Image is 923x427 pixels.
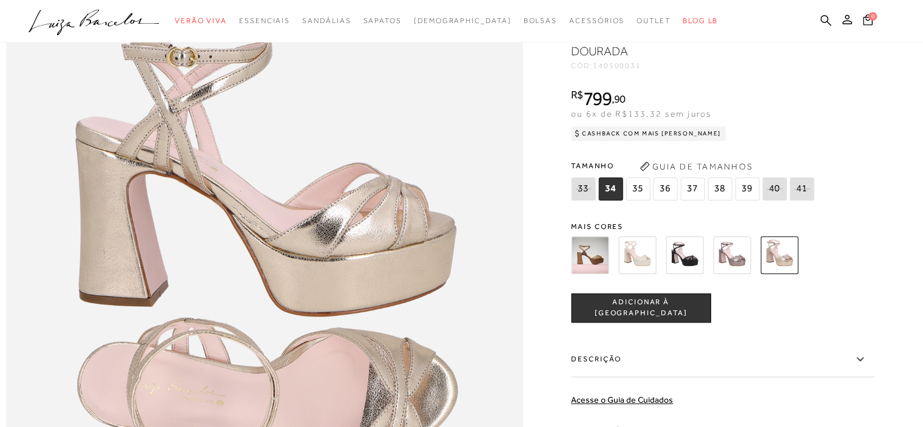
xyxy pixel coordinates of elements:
[571,26,799,60] h1: SANDÁLIA PLATAFORMA METALIZADA DOURADA
[789,177,814,200] span: 41
[239,16,290,25] span: Essenciais
[683,16,718,25] span: BLOG LB
[626,177,650,200] span: 35
[859,13,876,30] button: 0
[414,10,512,32] a: noSubCategoriesText
[571,157,817,175] span: Tamanho
[302,10,351,32] a: categoryNavScreenReaderText
[760,236,798,274] img: SANDÁLIA PLATAFORMA METALIZADA DOURADA
[363,10,401,32] a: categoryNavScreenReaderText
[239,10,290,32] a: categoryNavScreenReaderText
[571,395,673,405] a: Acesse o Guia de Cuidados
[614,92,626,105] span: 90
[571,62,814,69] div: CÓD:
[762,177,786,200] span: 40
[571,342,874,377] label: Descrição
[708,177,732,200] span: 38
[363,16,401,25] span: Sapatos
[612,94,626,104] i: ,
[302,16,351,25] span: Sandálias
[571,223,874,230] span: Mais cores
[175,16,227,25] span: Verão Viva
[571,89,583,100] i: R$
[637,16,671,25] span: Outlet
[680,177,705,200] span: 37
[523,16,557,25] span: Bolsas
[569,16,624,25] span: Acessórios
[868,12,877,21] span: 0
[598,177,623,200] span: 34
[414,16,512,25] span: [DEMOGRAPHIC_DATA]
[653,177,677,200] span: 36
[569,10,624,32] a: categoryNavScreenReaderText
[635,157,757,176] button: Guia de Tamanhos
[683,10,718,32] a: BLOG LB
[593,61,641,70] span: 140500031
[666,236,703,274] img: SANDÁLIA PLATAFORMA DE COURO PRETO
[571,236,609,274] img: SANDÁLIA PLATAFORMA DE COURO BEGE BLUSH
[618,236,656,274] img: SANDÁLIA PLATAFORMA DE COURO OFF WHITE
[713,236,751,274] img: SANDÁLIA PLATAFORMA METALIZADA CHUMBO
[175,10,227,32] a: categoryNavScreenReaderText
[583,87,612,109] span: 799
[637,10,671,32] a: categoryNavScreenReaderText
[571,293,711,323] button: ADICIONAR À [GEOGRAPHIC_DATA]
[735,177,759,200] span: 39
[571,109,711,118] span: ou 6x de R$133,32 sem juros
[571,126,726,141] div: Cashback com Mais [PERSON_NAME]
[523,10,557,32] a: categoryNavScreenReaderText
[572,298,710,319] span: ADICIONAR À [GEOGRAPHIC_DATA]
[571,177,595,200] span: 33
